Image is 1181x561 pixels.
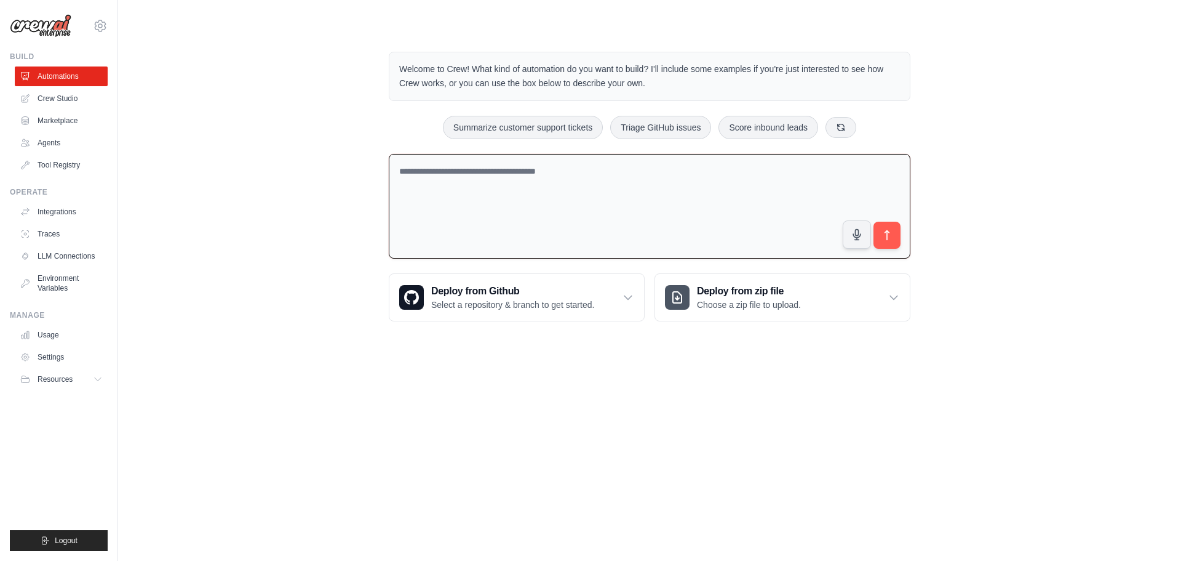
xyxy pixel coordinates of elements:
iframe: Chat Widget [1119,502,1181,561]
span: Logout [55,536,78,546]
button: Summarize customer support tickets [443,116,603,139]
div: Build [10,52,108,62]
a: Settings [15,347,108,367]
a: Traces [15,224,108,244]
p: Welcome to Crew! What kind of automation do you want to build? I'll include some examples if you'... [399,62,900,91]
div: Manage [10,310,108,320]
a: LLM Connections [15,246,108,266]
a: Marketplace [15,111,108,131]
a: Integrations [15,202,108,222]
button: Score inbound leads [718,116,818,139]
h3: Deploy from zip file [697,284,801,299]
a: Environment Variables [15,268,108,298]
h3: Deploy from Github [431,284,594,299]
button: Resources [15,369,108,389]
a: Automations [15,67,108,86]
a: Tool Registry [15,155,108,175]
p: Choose a zip file to upload. [697,299,801,311]
div: Operate [10,187,108,197]
span: Resources [38,374,73,384]
a: Agents [15,133,108,153]
button: Logout [10,530,108,551]
p: Select a repository & branch to get started. [431,299,594,311]
img: Logo [10,14,71,38]
a: Usage [15,325,108,345]
a: Crew Studio [15,89,108,108]
button: Triage GitHub issues [610,116,711,139]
